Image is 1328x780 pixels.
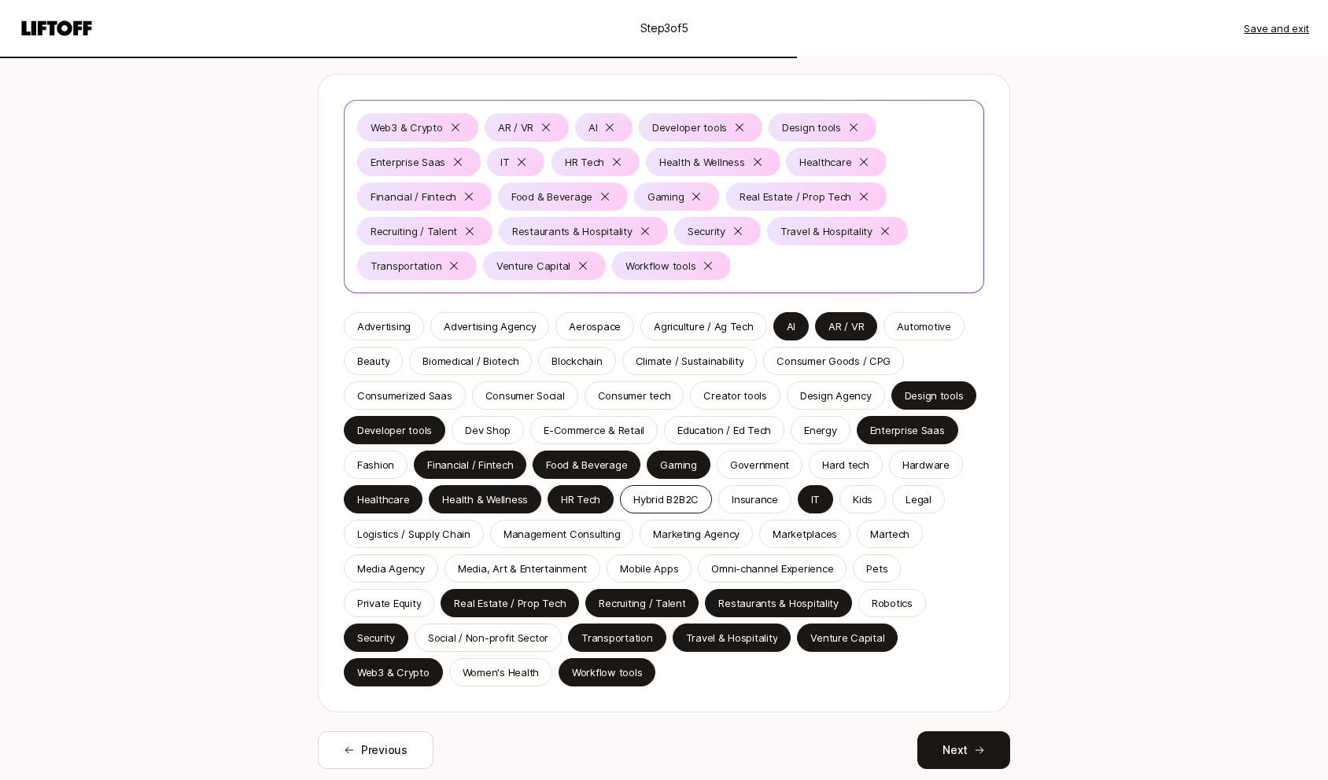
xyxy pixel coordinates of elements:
p: Design tools [782,120,841,135]
span: Previous [361,741,408,760]
p: Automotive [897,318,950,334]
div: Restaurants & Hospitality [718,595,839,611]
p: Consumer Social [485,388,565,403]
p: Transportation [581,630,652,646]
p: Recruiting / Talent [599,595,685,611]
p: Education / Ed Tech [677,422,771,438]
p: E-Commerce & Retail [544,422,644,438]
p: AR / VR [828,318,864,334]
div: Gaming [660,457,696,473]
p: IT [811,491,820,507]
p: Advertising Agency [444,318,536,334]
p: Hardware [902,457,950,473]
p: Enterprise Saas [371,154,445,170]
p: Financial / Fintech [371,189,456,204]
p: Consumer Goods / CPG [777,353,891,369]
p: Security [688,223,725,239]
div: Developer tools [357,422,432,438]
p: Media Agency [357,561,425,576]
div: Fashion [357,457,394,473]
p: HR Tech [561,491,600,507]
p: Legal [906,491,931,507]
p: Developer tools [652,120,727,135]
p: Insurance [732,491,778,507]
p: Media, Art & Entertainment [458,561,587,576]
p: Hybrid B2B2C [633,491,699,507]
p: Management Consulting [504,526,621,542]
div: AR / VR [498,120,533,135]
p: Real Estate / Prop Tech [454,595,566,611]
p: Marketing Agency [653,526,740,542]
p: Aerospace [569,318,621,334]
div: Energy [804,422,836,438]
p: Security [357,630,395,646]
p: Government [730,457,789,473]
p: Dev Shop [465,422,511,438]
p: AI [787,318,795,334]
p: Web3 & Crypto [371,120,443,135]
div: Kids [853,491,872,507]
p: Beauty [357,353,389,369]
p: Biomedical / Biotech [422,353,518,369]
div: Hard tech [822,457,869,473]
div: Marketplaces [773,526,837,542]
p: AI [588,120,597,135]
p: Travel & Hospitality [686,630,778,646]
p: Travel & Hospitality [780,223,872,239]
div: Web3 & Crypto [357,664,430,680]
div: Health & Wellness [659,154,745,170]
div: Creator tools [703,388,767,403]
p: Financial / Fintech [427,457,513,473]
p: Omni-channel Experience [711,561,833,576]
p: Logistics / Supply Chain [357,526,470,542]
p: Consumerized Saas [357,388,452,403]
p: Step 3 of 5 [640,19,688,38]
button: Next [917,731,1010,769]
p: Agriculture / Ag Tech [654,318,754,334]
div: Advertising [357,318,411,334]
p: Workflow tools [572,664,642,680]
p: Martech [870,526,909,542]
p: Food & Beverage [511,189,592,204]
p: Enterprise Saas [870,422,945,438]
div: Private Equity [357,595,421,611]
p: Transportation [371,258,441,274]
div: Mobile Apps [620,561,678,576]
p: Real Estate / Prop Tech [740,189,851,204]
div: Healthcare [799,154,851,170]
p: Pets [866,561,887,576]
p: Climate / Sustainability [636,353,744,369]
div: Healthcare [357,491,409,507]
p: Consumer tech [598,388,671,403]
p: Workflow tools [625,258,695,274]
p: Women's Health [463,664,539,680]
button: Save and exit [1244,20,1309,36]
div: IT [500,154,509,170]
